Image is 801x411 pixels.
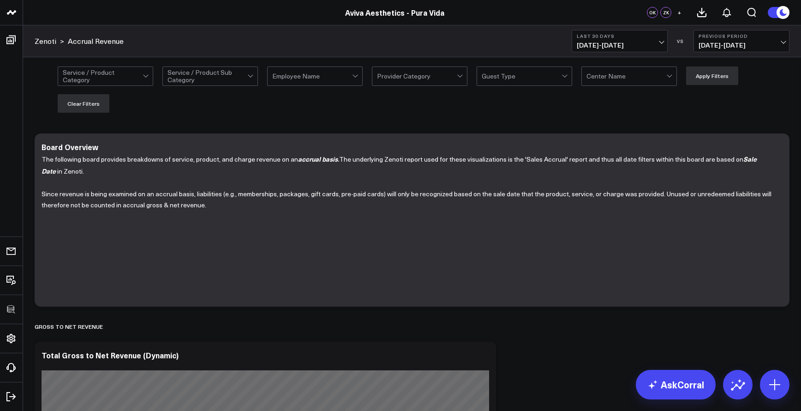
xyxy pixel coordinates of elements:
[298,154,338,163] b: accrual basis
[42,350,179,360] div: Total Gross to Net Revenue (Dynamic)
[35,316,103,337] div: Gross to Net Revenue
[636,370,716,399] a: AskCorral
[42,142,98,152] div: Board Overview
[58,94,109,113] button: Clear Filters
[572,30,668,52] button: Last 30 Days[DATE]-[DATE]
[672,38,689,44] div: VS
[42,153,776,177] p: The following board provides breakdowns of service, product, and charge revenue on an The underly...
[699,42,784,49] span: [DATE] - [DATE]
[68,36,124,46] a: Accrual Revenue
[577,42,663,49] span: [DATE] - [DATE]
[345,7,444,18] a: Aviva Aesthetics - Pura Vida
[35,36,56,46] a: Zenoti
[35,36,64,46] div: >
[693,30,789,52] button: Previous Period[DATE]-[DATE]
[647,7,658,18] div: OK
[660,7,671,18] div: ZK
[298,155,339,163] i: .
[686,66,738,85] button: Apply Filters
[677,9,681,16] span: +
[674,7,685,18] button: +
[699,33,784,39] b: Previous Period
[42,188,776,211] p: Since revenue is being examined on an accrual basis, liabilities (e.g., memberships, packages, gi...
[42,154,757,175] i: Sale Date
[577,33,663,39] b: Last 30 Days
